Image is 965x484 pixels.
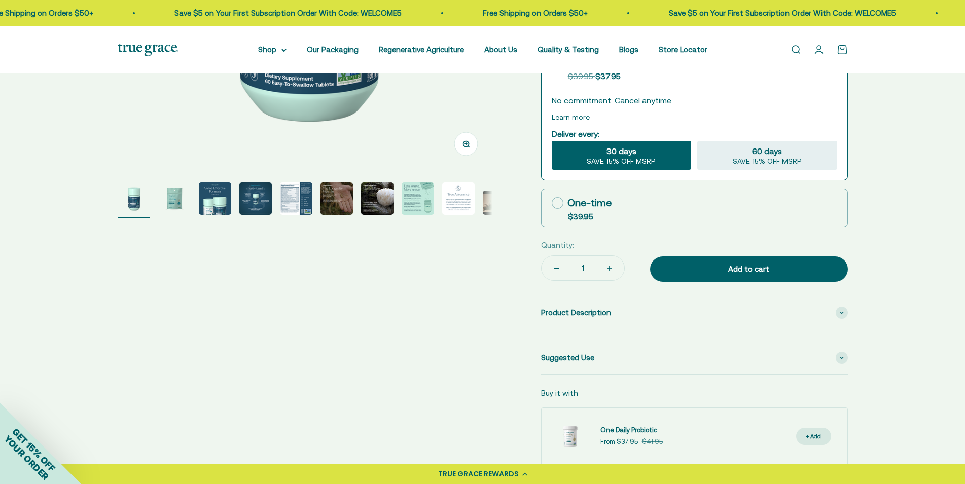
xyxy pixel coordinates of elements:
[361,182,394,218] button: Go to item 7
[280,182,312,218] button: Go to item 5
[541,352,594,364] span: Suggested Use
[320,182,353,218] button: Go to item 6
[118,182,150,215] img: Daily Men's 50+ Multivitamin
[541,307,611,319] span: Product Description
[158,182,191,218] button: Go to item 2
[2,433,51,482] span: YOUR ORDER
[619,45,638,54] a: Blogs
[379,45,464,54] a: Regenerative Agriculture
[483,191,515,218] button: Go to item 10
[442,182,475,218] button: Go to item 9
[595,256,624,280] button: Increase quantity
[600,437,638,448] sale-price: From $37.95
[442,182,475,215] img: Daily Men's 50+ Multivitamin
[600,426,657,434] span: One Daily Probiotic
[484,45,517,54] a: About Us
[320,182,353,215] img: Daily Men's 50+ Multivitamin
[650,256,848,282] button: Add to cart
[541,239,574,251] label: Quantity:
[538,45,599,54] a: Quality & Testing
[600,425,663,436] a: One Daily Probiotic
[670,263,828,275] div: Add to cart
[656,7,883,19] p: Save $5 on Your First Subscription Order With Code: WELCOME5
[239,182,272,215] img: Daily Men's 50+ Multivitamin
[806,432,821,441] div: + Add
[239,182,272,218] button: Go to item 4
[642,437,663,448] compare-at-price: $41.95
[659,45,707,54] a: Store Locator
[158,182,191,215] img: Daily Men's 50+ Multivitamin
[402,182,434,215] img: Daily Men's 50+ Multivitamin
[796,428,831,445] button: + Add
[361,182,394,215] img: Daily Men's 50+ Multivitamin
[541,342,848,374] summary: Suggested Use
[258,44,287,56] summary: Shop
[199,182,231,215] img: Daily Men's 50+ Multivitamin
[10,426,57,473] span: GET 15% OFF
[541,387,578,399] p: Buy it with
[280,182,312,215] img: Daily Men's 50+ Multivitamin
[438,469,519,479] div: TRUE GRACE REWARDS
[199,182,231,218] button: Go to item 3
[118,182,150,218] button: Go to item 1
[470,9,575,17] a: Free Shipping on Orders $50+
[162,7,389,19] p: Save $5 on Your First Subscription Order With Code: WELCOME5
[541,296,848,329] summary: Product Description
[307,45,359,54] a: Our Packaging
[542,256,571,280] button: Decrease quantity
[402,182,434,218] button: Go to item 8
[550,416,590,457] img: Daily Probiotic forDigestive and Immune Support:* - 90 Billion CFU at time of manufacturing (30 B...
